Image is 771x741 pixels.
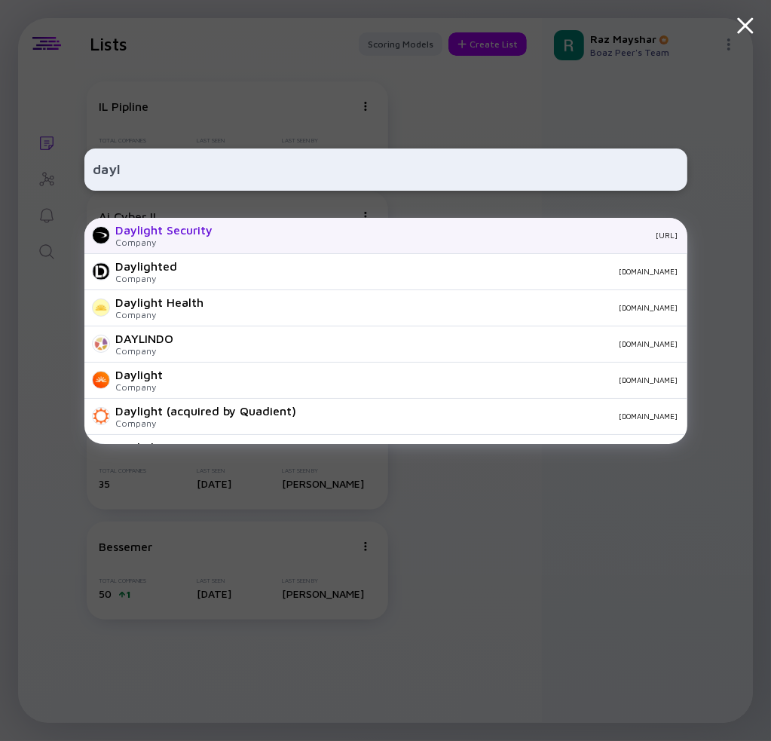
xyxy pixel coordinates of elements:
[116,309,204,320] div: Company
[190,267,678,276] div: [DOMAIN_NAME]
[116,368,164,381] div: Daylight
[116,223,213,237] div: Daylight Security
[186,339,678,348] div: [DOMAIN_NAME]
[116,440,164,454] div: Daylight
[225,231,678,240] div: [URL]
[116,418,297,429] div: Company
[116,237,213,248] div: Company
[116,404,297,418] div: Daylight (acquired by Quadient)
[116,381,164,393] div: Company
[116,259,178,273] div: Daylighted
[309,412,678,421] div: [DOMAIN_NAME]
[116,345,174,357] div: Company
[216,303,678,312] div: [DOMAIN_NAME]
[93,156,678,183] input: Search Company or Investor...
[116,273,178,284] div: Company
[116,295,204,309] div: Daylight Health
[116,332,174,345] div: DAYLINDO
[176,375,678,384] div: [DOMAIN_NAME]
